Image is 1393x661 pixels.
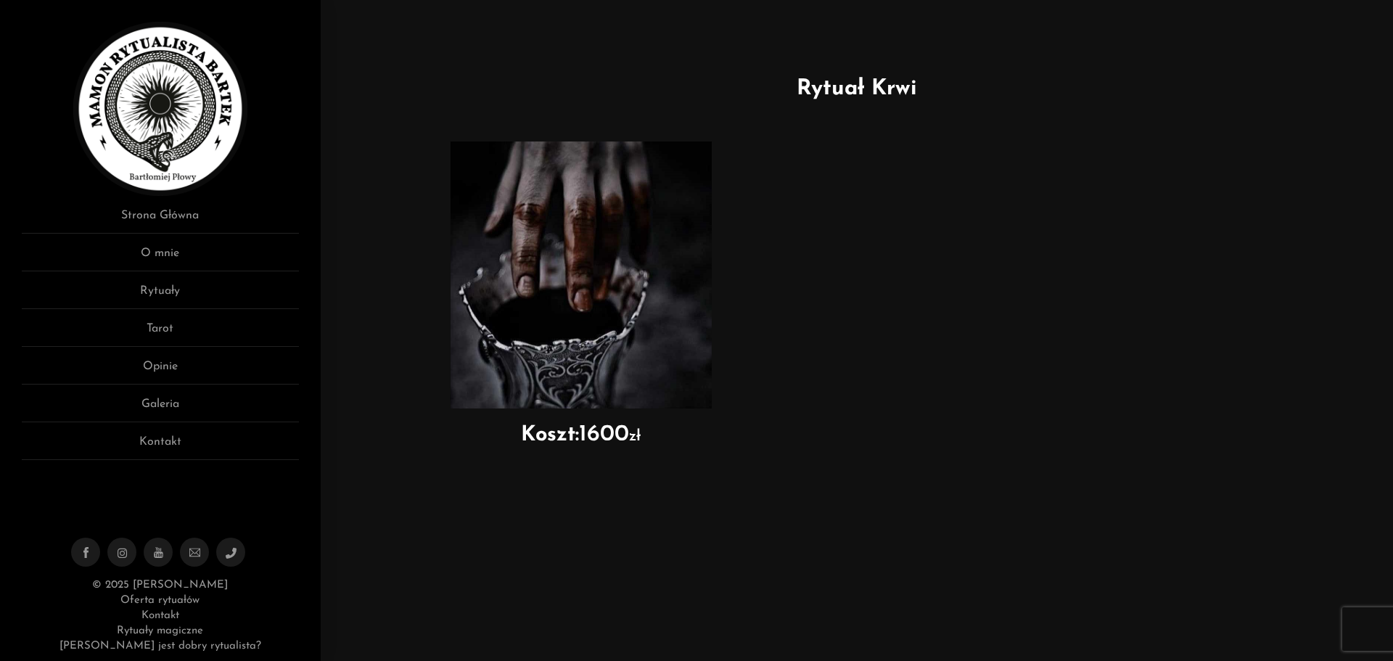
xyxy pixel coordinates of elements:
[141,610,179,621] a: Kontakt
[451,423,712,446] h2: 1600
[22,282,299,309] a: Rytuały
[22,433,299,460] a: Kontakt
[22,358,299,385] a: Opinie
[22,320,299,347] a: Tarot
[342,73,1371,105] h1: Rytuał Krwi
[521,424,579,446] strong: Koszt:
[22,395,299,422] a: Galeria
[629,429,641,444] span: zł
[73,22,247,196] img: Rytualista Bartek
[22,207,299,234] a: Strona Główna
[120,595,200,606] a: Oferta rytuałów
[22,245,299,271] a: O mnie
[117,625,203,636] a: Rytuały magiczne
[59,641,261,652] a: [PERSON_NAME] jest dobry rytualista?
